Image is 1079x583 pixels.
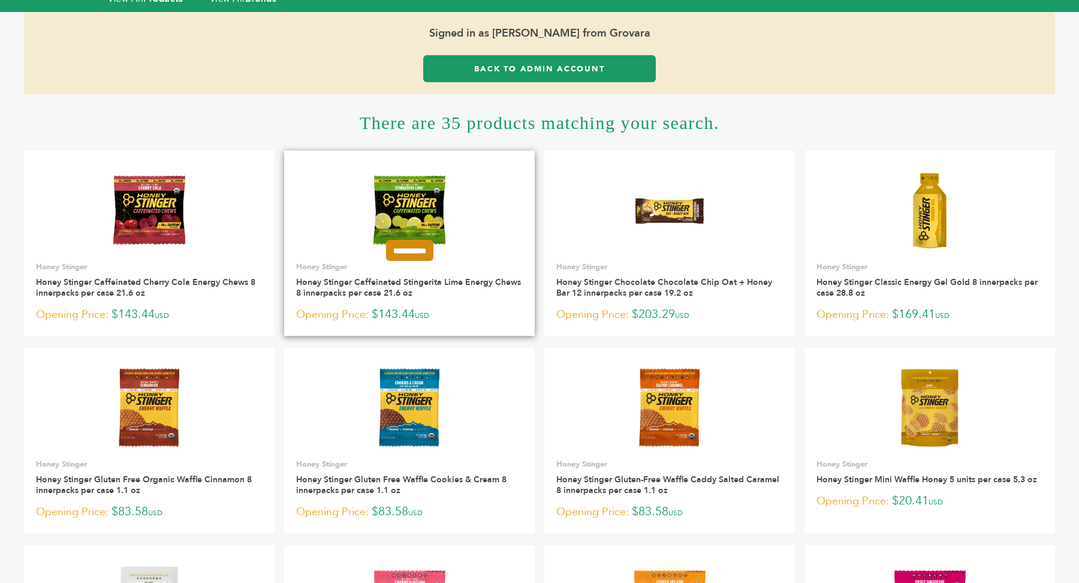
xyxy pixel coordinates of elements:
img: Honey Stinger Gluten-Free Waffle Caddy Salted Caramel 8 innerpacks per case 1.1 oz [626,364,713,451]
span: Opening Price: [36,504,108,520]
span: USD [929,497,943,507]
a: Honey Stinger Mini Waffle Honey 5 units per case 5.3 oz [816,474,1037,485]
p: $83.58 [556,503,783,521]
span: Signed in as [PERSON_NAME] from Grovara [24,12,1055,55]
span: USD [415,311,429,320]
p: $169.41 [816,306,1043,324]
h1: There are 35 products matching your search. [24,94,1055,151]
img: Honey Stinger Caffeinated Cherry Cola Energy Chews 8 innerpacks per case 21.6 oz [106,167,193,254]
a: Honey Stinger Caffeinated Cherry Cola Energy Chews 8 innerpacks per case 21.6 oz [36,277,255,299]
span: USD [668,508,683,518]
span: USD [408,508,423,518]
img: Honey Stinger Mini Waffle Honey 5 units per case 5.3 oz [887,364,973,451]
a: Honey Stinger Gluten-Free Waffle Caddy Salted Caramel 8 innerpacks per case 1.1 oz [556,474,779,496]
p: Honey Stinger [556,262,783,272]
p: $83.58 [296,503,523,521]
a: Honey Stinger Caffeinated Stingerita Lime Energy Chews 8 innerpacks per case 21.6 oz [296,277,521,299]
img: Honey Stinger Caffeinated Stingerita Lime Energy Chews 8 innerpacks per case 21.6 oz [366,167,453,254]
p: Honey Stinger [556,459,783,470]
span: Opening Price: [556,306,629,323]
img: Honey Stinger Gluten Free Organic Waffle Cinnamon 8 innerpacks per case 1.1 oz [106,364,193,451]
img: Honey Stinger Classic Energy Gel Gold 8 innerpacks per case 28.8 oz [887,167,973,254]
p: Honey Stinger [296,459,523,470]
p: Honey Stinger [36,262,263,272]
span: Opening Price: [816,493,889,509]
span: USD [935,311,950,320]
p: $20.41 [816,492,1043,510]
p: Honey Stinger [816,459,1043,470]
span: Opening Price: [816,306,889,323]
span: USD [155,311,169,320]
p: Honey Stinger [296,262,523,272]
a: Honey Stinger Gluten Free Organic Waffle Cinnamon 8 innerpacks per case 1.1 oz [36,474,252,496]
span: Opening Price: [296,504,369,520]
span: Opening Price: [296,306,369,323]
span: Opening Price: [36,306,108,323]
span: Opening Price: [556,504,629,520]
a: Back to Admin Account [423,55,656,82]
span: USD [675,311,689,320]
a: Honey Stinger Gluten Free Waffle Cookies & Cream 8 innerpacks per case 1.1 oz [296,474,507,496]
p: Honey Stinger [816,262,1043,272]
img: Honey Stinger Chocolate Chocolate Chip Oat + Honey Bar 12 innerpacks per case 19.2 oz [626,167,713,254]
p: $143.44 [296,306,523,324]
img: Honey Stinger Gluten Free Waffle Cookies & Cream 8 innerpacks per case 1.1 oz [366,364,453,451]
a: Honey Stinger Chocolate Chocolate Chip Oat + Honey Bar 12 innerpacks per case 19.2 oz [556,277,772,299]
p: $143.44 [36,306,263,324]
p: $203.29 [556,306,783,324]
span: USD [148,508,162,518]
a: Honey Stinger Classic Energy Gel Gold 8 innerpacks per case 28.8 oz [816,277,1038,299]
p: $83.58 [36,503,263,521]
p: Honey Stinger [36,459,263,470]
